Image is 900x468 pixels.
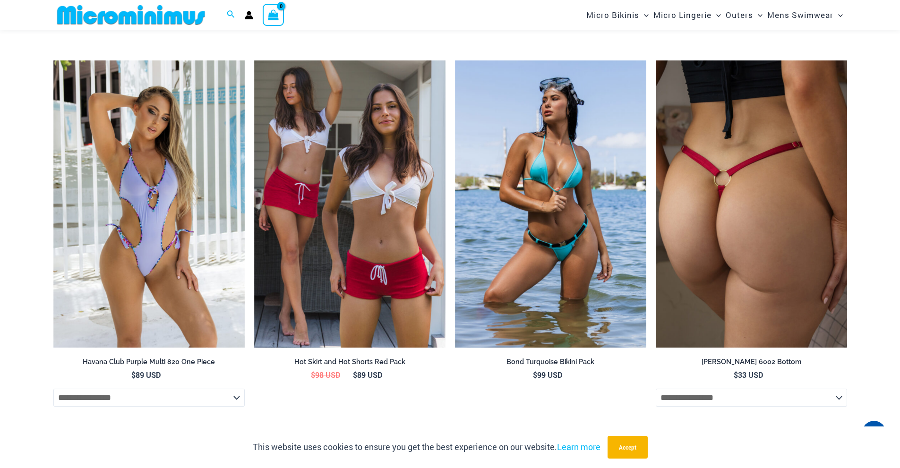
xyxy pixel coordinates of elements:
[833,3,843,27] span: Menu Toggle
[53,357,245,370] a: Havana Club Purple Multi 820 One Piece
[734,370,763,380] bdi: 33 USD
[656,60,847,348] img: Carla Red 6002 Bottom 03
[533,370,562,380] bdi: 99 USD
[254,357,446,366] h2: Hot Skirt and Hot Shorts Red Pack
[711,3,721,27] span: Menu Toggle
[753,3,763,27] span: Menu Toggle
[245,11,253,19] a: Account icon link
[254,60,446,348] a: shorts and skirt pack 1Hot Skirt Red 507 Skirt 10Hot Skirt Red 507 Skirt 10
[131,370,136,380] span: $
[734,370,738,380] span: $
[765,3,845,27] a: Mens SwimwearMenu ToggleMenu Toggle
[353,370,382,380] bdi: 89 USD
[767,3,833,27] span: Mens Swimwear
[455,357,646,370] a: Bond Turquoise Bikini Pack
[53,60,245,348] a: Havana Club Purple Multi 820 One Piece 01Havana Club Purple Multi 820 One Piece 03Havana Club Pur...
[656,357,847,366] h2: [PERSON_NAME] 6002 Bottom
[253,440,600,454] p: This website uses cookies to ensure you get the best experience on our website.
[651,3,723,27] a: Micro LingerieMenu ToggleMenu Toggle
[723,3,765,27] a: OutersMenu ToggleMenu Toggle
[254,60,446,348] img: shorts and skirt pack 1
[584,3,651,27] a: Micro BikinisMenu ToggleMenu Toggle
[353,370,357,380] span: $
[639,3,649,27] span: Menu Toggle
[455,60,646,348] a: Bond Turquoise 312 Top 492 Bottom 02Bond Turquoise 312 Top 492 Bottom 03Bond Turquoise 312 Top 49...
[53,4,209,26] img: MM SHOP LOGO FLAT
[608,436,648,459] button: Accept
[533,370,537,380] span: $
[227,9,235,21] a: Search icon link
[311,370,315,380] span: $
[656,60,847,348] a: Carla Red 6002 Bottom 05Carla Red 6002 Bottom 03Carla Red 6002 Bottom 03
[53,357,245,366] h2: Havana Club Purple Multi 820 One Piece
[53,60,245,348] img: Havana Club Purple Multi 820 One Piece 01
[131,370,161,380] bdi: 89 USD
[455,60,646,348] img: Bond Turquoise 312 Top 492 Bottom 02
[656,357,847,370] a: [PERSON_NAME] 6002 Bottom
[726,3,753,27] span: Outers
[586,3,639,27] span: Micro Bikinis
[653,3,711,27] span: Micro Lingerie
[557,441,600,452] a: Learn more
[583,1,847,28] nav: Site Navigation
[311,370,340,380] bdi: 98 USD
[455,357,646,366] h2: Bond Turquoise Bikini Pack
[254,357,446,370] a: Hot Skirt and Hot Shorts Red Pack
[263,4,284,26] a: View Shopping Cart, empty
